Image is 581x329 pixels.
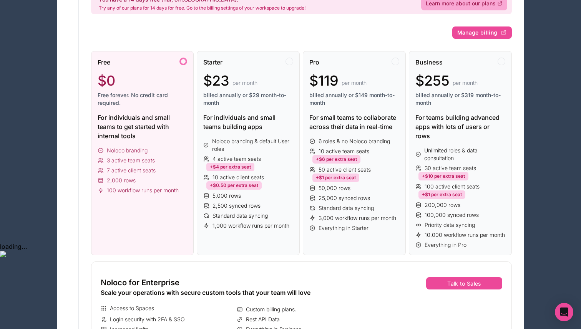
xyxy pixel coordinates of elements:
[212,137,293,153] span: Noloco branding & default User roles
[426,277,502,289] button: Talk to Sales
[107,187,179,194] span: 100 workflow runs per month
[203,73,229,88] span: $23
[110,304,154,312] span: Access to Spaces
[309,73,339,88] span: $119
[98,58,110,67] span: Free
[415,113,505,141] div: For teams building advanced apps with lots of users or rows
[101,288,370,297] div: Scale your operations with secure custom tools that your team will love
[425,183,480,190] span: 100 active client seats
[319,214,396,222] span: 3,000 workflow runs per month
[555,303,573,321] div: Open Intercom Messenger
[212,212,268,220] span: Standard data syncing
[342,79,367,87] span: per month
[415,58,443,67] span: Business
[425,241,466,249] span: Everything in Pro
[319,194,370,202] span: 25,000 synced rows
[309,91,399,107] span: billed annually or $149 month-to-month
[212,174,264,181] span: 10 active client seats
[107,147,148,154] span: Noloco branding
[246,316,280,323] span: Rest API Data
[98,91,188,107] span: Free forever. No credit card required.
[425,211,479,219] span: 100,000 synced rows
[246,306,296,313] span: Custom billing plans.
[98,113,188,141] div: For individuals and small teams to get started with internal tools
[319,147,369,155] span: 10 active team seats
[309,113,399,131] div: For small teams to collaborate across their data in real-time
[232,79,257,87] span: per month
[99,5,305,11] p: Try any of our plans for 14 days for free. Go to the billing settings of your workspace to upgrade!
[212,192,241,200] span: 5,000 rows
[212,202,261,210] span: 2,500 synced rows
[319,224,369,232] span: Everything in Starter
[212,222,289,230] span: 1,000 workflow runs per month
[319,166,371,174] span: 50 active client seats
[203,113,293,131] div: For individuals and small teams building apps
[425,164,476,172] span: 30 active team seats
[319,137,390,145] span: 6 roles & no Noloco branding
[312,155,360,164] div: +$6 per extra seat
[107,157,155,164] span: 3 active team seats
[309,58,319,67] span: Pro
[319,204,374,212] span: Standard data syncing
[457,29,498,36] span: Manage billing
[110,316,185,323] span: Login security with 2FA & SSO
[415,91,505,107] span: billed annually or $319 month-to-month
[424,147,505,162] span: Unlimited roles & data consultation
[212,155,261,163] span: 4 active team seats
[203,91,293,107] span: billed annually or $29 month-to-month
[425,221,475,229] span: Priority data syncing
[425,201,460,209] span: 200,000 rows
[203,58,222,67] span: Starter
[425,231,505,239] span: 10,000 workflow runs per month
[453,79,478,87] span: per month
[98,73,115,88] span: $0
[107,177,136,184] span: 2,000 rows
[452,26,512,39] button: Manage billing
[107,167,156,174] span: 7 active client seats
[101,277,179,288] span: Noloco for Enterprise
[415,73,450,88] span: $255
[319,184,350,192] span: 50,000 rows
[206,163,254,171] div: +$4 per extra seat
[206,181,262,190] div: +$0.50 per extra seat
[418,172,468,180] div: +$10 per extra seat
[418,190,465,199] div: +$1 per extra seat
[312,174,359,182] div: +$1 per extra seat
